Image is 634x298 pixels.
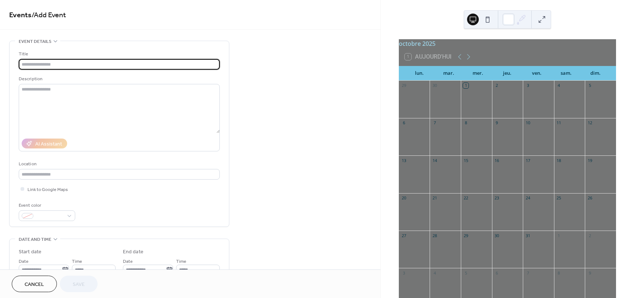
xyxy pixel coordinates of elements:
[19,236,51,243] span: Date and time
[176,258,186,265] span: Time
[432,233,437,238] div: 28
[401,270,407,276] div: 3
[463,270,469,276] div: 5
[556,83,562,88] div: 4
[19,38,51,45] span: Event details
[587,158,593,163] div: 19
[587,195,593,201] div: 26
[494,195,500,201] div: 23
[434,66,463,81] div: mar.
[525,195,531,201] div: 24
[463,233,469,238] div: 29
[19,160,218,168] div: Location
[581,66,610,81] div: dim.
[463,195,469,201] div: 22
[463,158,469,163] div: 15
[432,195,437,201] div: 21
[19,75,218,83] div: Description
[19,248,41,256] div: Start date
[551,66,581,81] div: sam.
[32,8,66,22] span: / Add Event
[72,258,82,265] span: Time
[556,195,562,201] div: 25
[556,120,562,126] div: 11
[19,258,29,265] span: Date
[25,281,44,288] span: Cancel
[587,270,593,276] div: 9
[9,8,32,22] a: Events
[494,270,500,276] div: 6
[556,158,562,163] div: 18
[525,158,531,163] div: 17
[556,233,562,238] div: 1
[19,202,74,209] div: Event color
[432,83,437,88] div: 30
[401,195,407,201] div: 20
[525,270,531,276] div: 7
[556,270,562,276] div: 8
[463,83,469,88] div: 1
[401,233,407,238] div: 27
[494,158,500,163] div: 16
[525,120,531,126] div: 10
[525,233,531,238] div: 31
[28,186,68,194] span: Link to Google Maps
[587,83,593,88] div: 5
[123,258,133,265] span: Date
[123,248,143,256] div: End date
[405,66,434,81] div: lun.
[432,120,437,126] div: 7
[525,83,531,88] div: 3
[493,66,522,81] div: jeu.
[432,158,437,163] div: 14
[494,233,500,238] div: 30
[463,120,469,126] div: 8
[432,270,437,276] div: 4
[12,276,57,292] button: Cancel
[587,233,593,238] div: 2
[401,120,407,126] div: 6
[587,120,593,126] div: 12
[401,158,407,163] div: 13
[19,50,218,58] div: Title
[494,83,500,88] div: 2
[399,39,616,48] div: octobre 2025
[522,66,551,81] div: ven.
[463,66,493,81] div: mer.
[494,120,500,126] div: 9
[401,83,407,88] div: 29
